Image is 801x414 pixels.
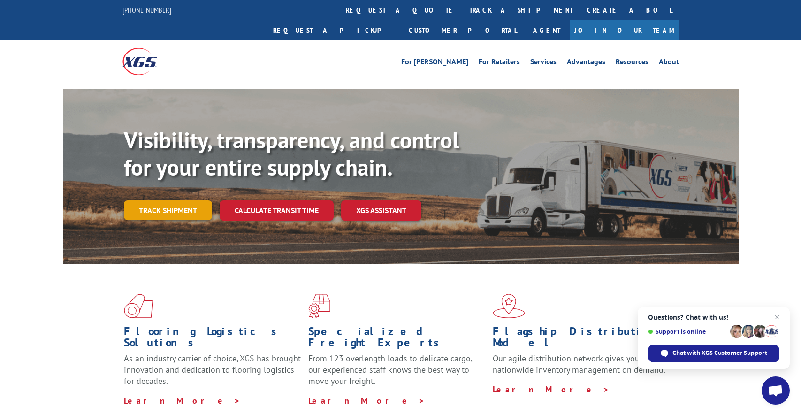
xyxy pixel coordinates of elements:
a: Resources [616,58,648,69]
a: Calculate transit time [220,200,334,221]
span: As an industry carrier of choice, XGS has brought innovation and dedication to flooring logistics... [124,353,301,386]
p: From 123 overlength loads to delicate cargo, our experienced staff knows the best way to move you... [308,353,486,395]
a: Customer Portal [402,20,524,40]
a: Join Our Team [570,20,679,40]
span: Chat with XGS Customer Support [648,345,779,362]
a: For Retailers [479,58,520,69]
img: xgs-icon-total-supply-chain-intelligence-red [124,294,153,318]
a: Agent [524,20,570,40]
span: Our agile distribution network gives you nationwide inventory management on demand. [493,353,665,375]
img: xgs-icon-flagship-distribution-model-red [493,294,525,318]
a: Advantages [567,58,605,69]
span: Chat with XGS Customer Support [672,349,767,357]
a: Learn More > [493,384,610,395]
span: Support is online [648,328,727,335]
h1: Flagship Distribution Model [493,326,670,353]
h1: Specialized Freight Experts [308,326,486,353]
a: Learn More > [124,395,241,406]
a: [PHONE_NUMBER] [122,5,171,15]
a: Request a pickup [266,20,402,40]
b: Visibility, transparency, and control for your entire supply chain. [124,125,459,182]
a: Learn More > [308,395,425,406]
span: Questions? Chat with us! [648,314,779,321]
a: For [PERSON_NAME] [401,58,468,69]
img: xgs-icon-focused-on-flooring-red [308,294,330,318]
a: Track shipment [124,200,212,220]
a: Services [530,58,557,69]
a: About [659,58,679,69]
a: XGS ASSISTANT [341,200,421,221]
a: Open chat [762,376,790,405]
h1: Flooring Logistics Solutions [124,326,301,353]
